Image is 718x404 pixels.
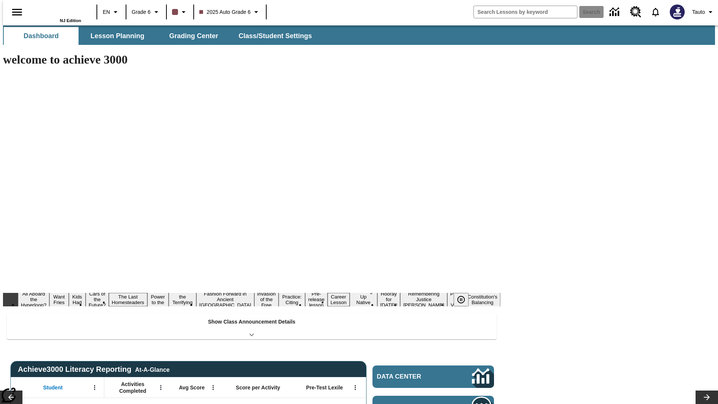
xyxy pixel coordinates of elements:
input: search field [474,6,577,18]
button: Slide 1 All Aboard the Hyperloop? [18,290,49,309]
span: Activities Completed [108,381,157,394]
button: Slide 11 Pre-release lesson [305,290,328,309]
span: Achieve3000 Literacy Reporting [18,365,170,374]
button: Dashboard [4,27,79,45]
button: Slide 9 The Invasion of the Free CD [254,284,279,315]
span: Student [43,384,62,391]
span: Dashboard [24,32,59,40]
button: Slide 8 Fashion Forward in Ancient Rome [196,290,254,309]
button: Slide 14 Hooray for Constitution Day! [377,290,401,309]
button: Grading Center [156,27,231,45]
a: Notifications [646,2,665,22]
button: Slide 2 Do You Want Fries With That? [49,282,68,318]
a: Data Center [372,365,494,388]
button: Slide 15 Remembering Justice O'Connor [400,290,447,309]
span: NJ Edition [60,18,81,23]
p: Show Class Announcement Details [208,318,295,326]
button: Slide 17 The Constitution's Balancing Act [464,287,500,312]
button: Slide 7 Attack of the Terrifying Tomatoes [169,287,196,312]
span: Avg Score [179,384,205,391]
button: Open Menu [208,382,219,393]
button: Slide 16 Point of View [447,290,464,309]
button: Lesson Planning [80,27,155,45]
button: Class color is dark brown. Change class color [169,5,191,19]
button: Pause [454,293,469,306]
div: SubNavbar [3,27,319,45]
button: Profile/Settings [689,5,718,19]
div: SubNavbar [3,25,715,45]
a: Resource Center, Will open in new tab [626,2,646,22]
button: Select a new avatar [665,2,689,22]
button: Lesson carousel, Next [696,391,718,404]
button: Slide 10 Mixed Practice: Citing Evidence [279,287,305,312]
button: Slide 5 The Last Homesteaders [109,293,147,306]
button: Language: EN, Select a language [99,5,123,19]
a: Home [33,3,81,18]
button: Class: 2025 Auto Grade 6, Select your class [196,5,264,19]
span: Tauto [692,8,705,16]
span: 2025 Auto Grade 6 [199,8,251,16]
span: Lesson Planning [90,32,144,40]
span: Pre-Test Lexile [306,384,343,391]
button: Open Menu [350,382,361,393]
button: Grade: Grade 6, Select a grade [129,5,164,19]
button: Open Menu [89,382,100,393]
button: Open Menu [155,382,166,393]
div: At-A-Glance [135,365,169,373]
button: Open side menu [6,1,28,23]
button: Slide 6 Solar Power to the People [147,287,169,312]
div: Show Class Announcement Details [7,313,497,339]
button: Slide 13 Cooking Up Native Traditions [350,287,377,312]
button: Slide 3 Dirty Jobs Kids Had To Do [69,282,86,318]
span: Data Center [377,373,447,380]
button: Slide 12 Career Lesson [328,293,350,306]
button: Class/Student Settings [233,27,318,45]
img: Avatar [670,4,685,19]
span: Class/Student Settings [239,32,312,40]
span: EN [103,8,110,16]
div: Pause [454,293,476,306]
button: Slide 4 Cars of the Future? [86,290,109,309]
span: Score per Activity [236,384,280,391]
h1: welcome to achieve 3000 [3,53,500,67]
span: Grading Center [169,32,218,40]
div: Home [33,3,81,23]
span: Grade 6 [132,8,151,16]
a: Data Center [605,2,626,22]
